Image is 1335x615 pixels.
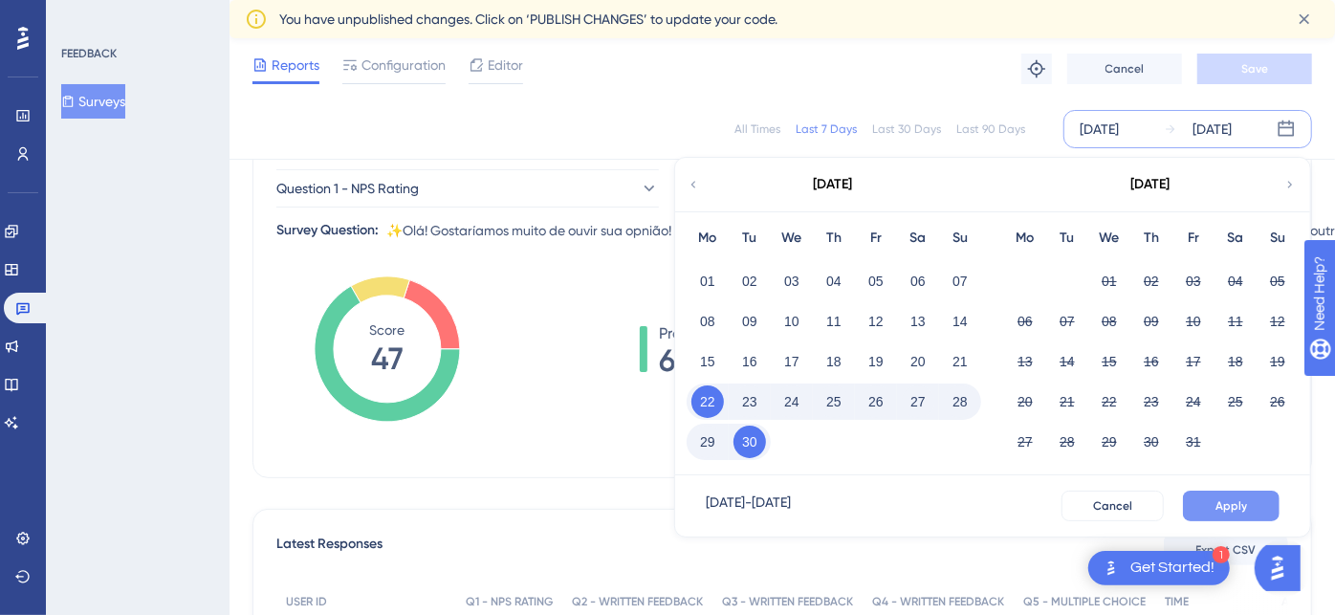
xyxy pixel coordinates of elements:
[796,121,857,137] div: Last 7 Days
[776,265,808,297] button: 03
[902,345,934,378] button: 20
[776,385,808,418] button: 24
[771,227,813,250] div: We
[818,345,850,378] button: 18
[1219,345,1252,378] button: 18
[1177,265,1210,297] button: 03
[818,385,850,418] button: 25
[1135,345,1168,378] button: 16
[706,491,791,521] div: [DATE] - [DATE]
[1241,61,1268,77] span: Save
[1261,345,1294,378] button: 19
[659,345,731,376] span: 67%
[1257,227,1299,250] div: Su
[818,265,850,297] button: 04
[1135,265,1168,297] button: 02
[691,345,724,378] button: 15
[361,54,446,77] span: Configuration
[1197,54,1312,84] button: Save
[1061,491,1164,521] button: Cancel
[691,305,724,338] button: 08
[1051,305,1083,338] button: 07
[572,594,703,609] span: Q2 - WRITTEN FEEDBACK
[1131,173,1171,196] div: [DATE]
[1219,265,1252,297] button: 04
[733,426,766,458] button: 30
[1080,118,1119,141] div: [DATE]
[776,305,808,338] button: 10
[1009,345,1041,378] button: 13
[1135,305,1168,338] button: 09
[939,227,981,250] div: Su
[1177,426,1210,458] button: 31
[466,594,553,609] span: Q1 - NPS RATING
[733,345,766,378] button: 16
[286,594,327,609] span: USER ID
[371,340,404,377] tspan: 47
[1004,227,1046,250] div: Mo
[1196,542,1257,558] span: Export CSV
[691,265,724,297] button: 01
[272,54,319,77] span: Reports
[944,385,976,418] button: 28
[659,322,731,345] span: Promoters
[1177,385,1210,418] button: 24
[1051,385,1083,418] button: 21
[1193,118,1232,141] div: [DATE]
[722,594,853,609] span: Q3 - WRITTEN FEEDBACK
[488,54,523,77] span: Editor
[1135,385,1168,418] button: 23
[1088,227,1130,250] div: We
[1093,498,1132,514] span: Cancel
[1093,345,1126,378] button: 15
[733,265,766,297] button: 02
[1164,535,1288,565] button: Export CSV
[860,345,892,378] button: 19
[1100,557,1123,580] img: launcher-image-alternative-text
[733,385,766,418] button: 23
[1093,385,1126,418] button: 22
[1051,345,1083,378] button: 14
[1046,227,1088,250] div: Tu
[902,305,934,338] button: 13
[1215,227,1257,250] div: Sa
[1009,426,1041,458] button: 27
[944,345,976,378] button: 21
[1088,551,1230,585] div: Open Get Started! checklist, remaining modules: 1
[370,322,405,338] tspan: Score
[872,121,941,137] div: Last 30 Days
[860,265,892,297] button: 05
[1219,305,1252,338] button: 11
[1093,305,1126,338] button: 08
[276,169,659,208] button: Question 1 - NPS Rating
[1213,546,1230,563] div: 1
[1281,594,1324,609] span: ACTION
[1067,54,1182,84] button: Cancel
[860,385,892,418] button: 26
[1165,594,1189,609] span: TIME
[1177,345,1210,378] button: 17
[276,219,379,242] div: Survey Question:
[1130,558,1215,579] div: Get Started!
[1215,498,1247,514] span: Apply
[956,121,1025,137] div: Last 90 Days
[687,227,729,250] div: Mo
[902,385,934,418] button: 27
[1009,385,1041,418] button: 20
[1172,227,1215,250] div: Fr
[1023,594,1146,609] span: Q5 - MULTIPLE CHOICE
[1130,227,1172,250] div: Th
[691,426,724,458] button: 29
[733,305,766,338] button: 09
[1177,305,1210,338] button: 10
[855,227,897,250] div: Fr
[1051,426,1083,458] button: 28
[691,385,724,418] button: 22
[276,533,383,567] span: Latest Responses
[276,177,419,200] span: Question 1 - NPS Rating
[860,305,892,338] button: 12
[61,84,125,119] button: Surveys
[1255,539,1312,597] iframe: UserGuiding AI Assistant Launcher
[729,227,771,250] div: Tu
